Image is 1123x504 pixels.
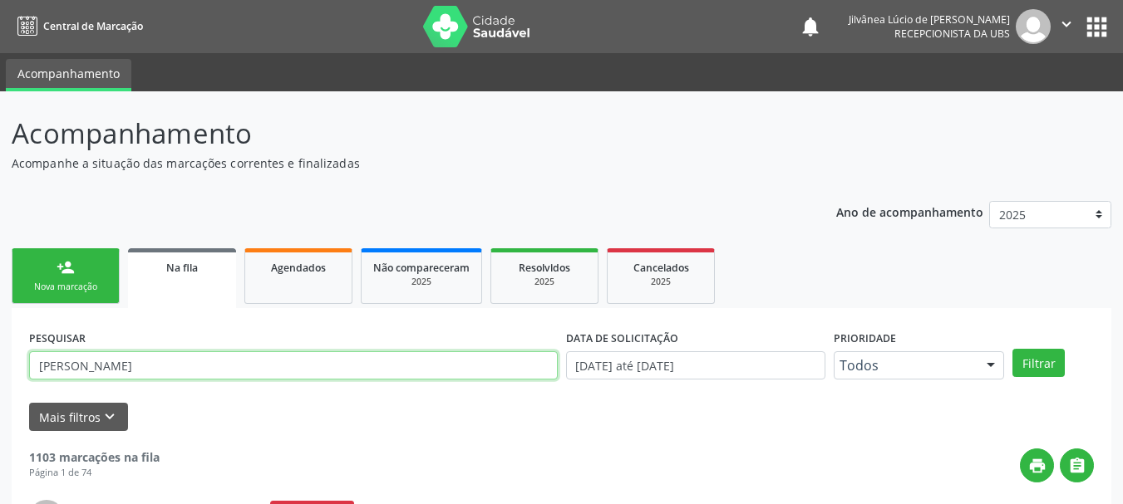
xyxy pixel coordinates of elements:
[12,113,781,154] p: Acompanhamento
[166,261,198,275] span: Na fila
[503,276,586,288] div: 2025
[1016,9,1051,44] img: img
[271,261,326,275] span: Agendados
[57,258,75,276] div: person_add
[840,357,970,374] span: Todos
[6,59,131,91] a: Acompanhamento
[566,325,678,351] label: DATA DE SOLICITAÇÃO
[101,408,119,426] i: keyboard_arrow_down
[1012,349,1065,377] button: Filtrar
[373,261,470,275] span: Não compareceram
[1082,12,1111,42] button: apps
[834,325,896,351] label: Prioridade
[29,466,160,480] div: Página 1 de 74
[1020,448,1054,482] button: print
[836,201,983,222] p: Ano de acompanhamento
[29,449,160,465] strong: 1103 marcações na fila
[519,261,570,275] span: Resolvidos
[1060,448,1094,482] button: 
[373,276,470,288] div: 2025
[29,351,558,379] input: Nome, CNS
[12,154,781,172] p: Acompanhe a situação das marcações correntes e finalizadas
[566,351,826,379] input: Selecione um intervalo
[894,27,1010,41] span: Recepcionista da UBS
[849,12,1010,27] div: Jilvânea Lúcio de [PERSON_NAME]
[12,12,143,40] a: Central de Marcação
[1068,457,1086,475] i: 
[799,15,822,38] button: notifications
[1028,457,1047,475] i: print
[619,276,702,288] div: 2025
[633,261,689,275] span: Cancelados
[43,19,143,33] span: Central de Marcação
[1057,15,1076,33] i: 
[24,281,107,293] div: Nova marcação
[29,403,128,432] button: Mais filtroskeyboard_arrow_down
[29,325,86,351] label: PESQUISAR
[1051,9,1082,44] button: 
